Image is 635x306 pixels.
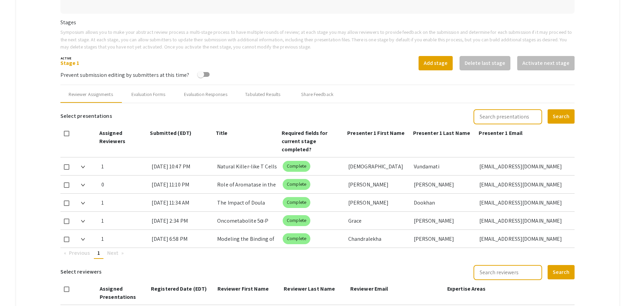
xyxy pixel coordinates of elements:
button: Delete last stage [460,56,510,70]
div: [PERSON_NAME] [348,194,408,211]
div: [PERSON_NAME] [414,230,474,248]
h6: Stages [60,19,575,26]
img: Expand arrow [81,166,85,168]
img: Expand arrow [81,238,85,241]
span: Presenter 1 Last Name [413,129,470,137]
input: Search presentations [474,109,542,124]
img: Expand arrow [81,220,85,223]
div: Reviewer Assignments [69,91,113,98]
button: Add stage [419,56,453,70]
div: Modeling the Binding of Dendrin and PTPN14 to KIBRA [217,230,277,248]
div: Role of Aromatase in the Conversion of 11-Oxyandrogens to Estrogens: Mechanisms and Implications [217,176,277,193]
img: Expand arrow [81,184,85,186]
div: [PERSON_NAME] [348,176,408,193]
span: Prevent submission editing by submitters at this time? [60,71,189,79]
div: Evaluation Responses [184,91,227,98]
span: 1 [97,249,100,256]
input: Search reviewers [474,265,542,280]
span: Presenter 1 Email [479,129,522,137]
button: Search [548,109,575,124]
div: [DATE] 11:34 AM [152,194,212,211]
span: Expertise Areas [447,285,486,292]
mat-chip: Complete [283,161,310,172]
div: [PERSON_NAME] [414,176,474,193]
span: Registered Date (EDT) [151,285,207,292]
div: [EMAIL_ADDRESS][DOMAIN_NAME] [479,212,569,229]
div: 1 [101,194,146,211]
span: Reviewer Last Name [284,285,335,292]
span: Required fields for current stage completed? [282,129,328,153]
span: Assigned Reviewers [99,129,125,145]
h6: Select reviewers [60,264,102,279]
div: [DATE] 6:58 PM [152,230,212,248]
div: [DATE] 10:47 PM [152,157,212,175]
span: Reviewer First Name [217,285,269,292]
mat-chip: Complete [283,179,310,190]
div: [EMAIL_ADDRESS][DOMAIN_NAME] [479,176,569,193]
span: Assigned Presentations [100,285,136,301]
div: [DATE] 2:34 PM [152,212,212,229]
span: Previous [69,249,90,256]
div: Vundamati [414,157,474,175]
div: [DATE] 11:10 PM [152,176,212,193]
span: Next [107,249,118,256]
div: Grace [348,212,408,229]
div: [EMAIL_ADDRESS][DOMAIN_NAME] [479,230,569,248]
div: [PERSON_NAME] [414,212,474,229]
button: Activate next stage [517,56,575,70]
button: Search [548,265,575,279]
div: [EMAIL_ADDRESS][DOMAIN_NAME] [479,194,569,211]
div: The Impact of Doula Support on Maternal Mental Health, NeonatalOutcomes, and Epidural Use: Correl... [217,194,277,211]
div: 1 [101,230,146,248]
span: Submitted (EDT) [150,129,191,137]
div: 0 [101,176,146,193]
img: Expand arrow [81,202,85,205]
div: Dookhan [414,194,474,211]
div: Oncometabolite 5α-P Imbalance Through Altered Mammary [MEDICAL_DATA] Metabolism: A Biomarker and ... [217,212,277,229]
div: 1 [101,212,146,229]
div: [EMAIL_ADDRESS][DOMAIN_NAME] [479,157,569,175]
mat-chip: Complete [283,215,310,226]
div: Tabulated Results [245,91,280,98]
ul: Pagination [60,248,575,259]
span: Reviewer Email [350,285,388,292]
div: Share Feedback [301,91,333,98]
mat-chip: Complete [283,197,310,208]
iframe: Chat [5,275,29,301]
span: Title [216,129,228,137]
a: Stage 1 [60,59,80,67]
span: Presenter 1 First Name [347,129,405,137]
mat-chip: Complete [283,233,310,244]
h6: Select presentations [60,109,112,124]
div: Natural Killer-like T Cells and Longevity: A Comparative Analysis [217,157,277,175]
div: Evaluation Forms [131,91,166,98]
div: [DEMOGRAPHIC_DATA] [348,157,408,175]
div: 1 [101,157,146,175]
p: Symposium allows you to make your abstract review process a multi-stage process to have multiple ... [60,28,575,51]
div: Chandralekha [348,230,408,248]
